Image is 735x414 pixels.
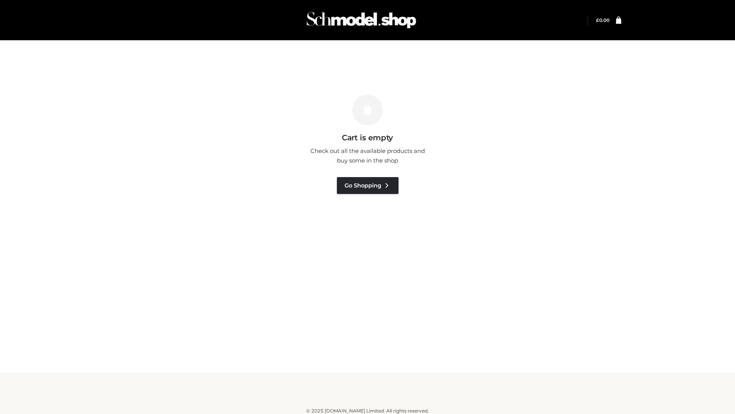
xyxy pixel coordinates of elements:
[596,17,609,23] bdi: 0.00
[131,133,604,142] h3: Cart is empty
[596,17,609,23] a: £0.00
[304,5,419,35] img: Schmodel Admin 964
[337,177,399,194] a: Go Shopping
[306,146,429,166] p: Check out all the available products and buy some in the shop
[596,17,599,23] span: £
